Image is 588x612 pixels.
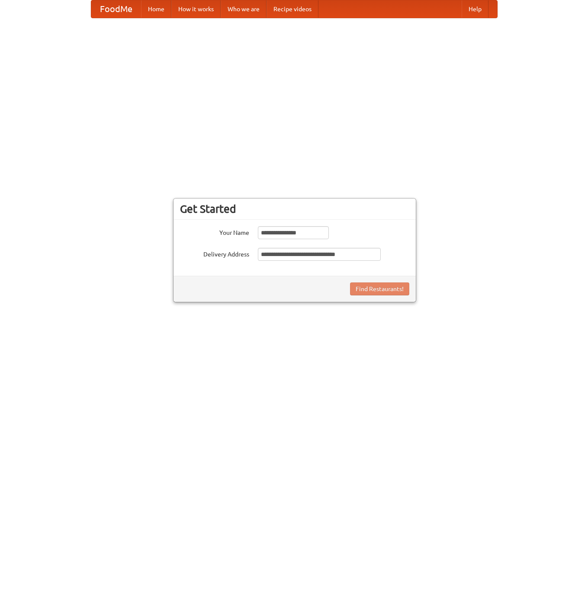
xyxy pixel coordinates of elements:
button: Find Restaurants! [350,282,409,295]
a: Help [462,0,488,18]
a: Home [141,0,171,18]
a: Recipe videos [267,0,318,18]
a: How it works [171,0,221,18]
h3: Get Started [180,202,409,215]
label: Your Name [180,226,249,237]
label: Delivery Address [180,248,249,259]
a: FoodMe [91,0,141,18]
a: Who we are [221,0,267,18]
